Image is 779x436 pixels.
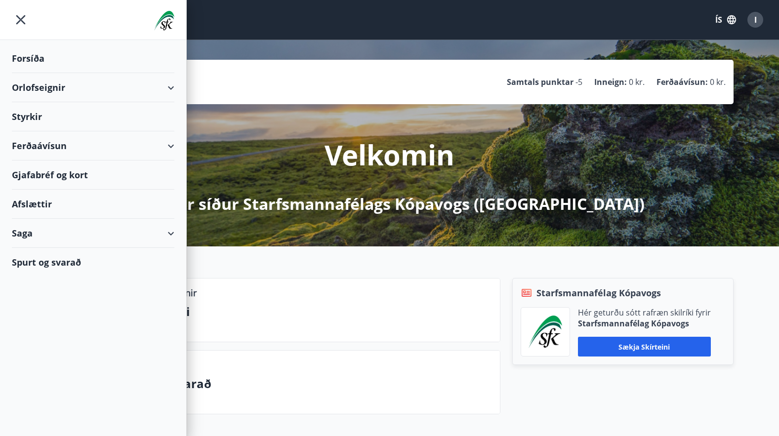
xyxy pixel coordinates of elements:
button: menu [12,11,30,29]
p: Ferðaávísun : [656,77,708,87]
img: union_logo [154,11,174,31]
div: Afslættir [12,190,174,219]
button: ÍS [710,11,741,29]
div: Gjafabréf og kort [12,160,174,190]
p: Starfsmannafélag Kópavogs [578,318,711,329]
div: Forsíða [12,44,174,73]
button: I [743,8,767,32]
button: Sækja skírteini [578,337,711,357]
img: x5MjQkxwhnYn6YREZUTEa9Q4KsBUeQdWGts9Dj4O.png [529,316,562,348]
p: Samtals punktar [507,77,574,87]
p: Spurt og svarað [119,375,492,392]
p: Velkomin [325,136,454,173]
span: Starfsmannafélag Kópavogs [536,286,661,299]
span: 0 kr. [710,77,726,87]
span: -5 [575,77,582,87]
p: á Mínar síður Starfsmannafélags Kópavogs ([GEOGRAPHIC_DATA]) [134,193,645,215]
span: 0 kr. [629,77,645,87]
p: Hér geturðu sótt rafræn skilríki fyrir [578,307,711,318]
p: Næstu helgi [119,303,492,320]
div: Styrkir [12,102,174,131]
div: Orlofseignir [12,73,174,102]
div: Spurt og svarað [12,248,174,277]
span: I [754,14,757,25]
div: Ferðaávísun [12,131,174,160]
p: Lausar orlofseignir [119,286,197,299]
p: Inneign : [594,77,627,87]
div: Saga [12,219,174,248]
